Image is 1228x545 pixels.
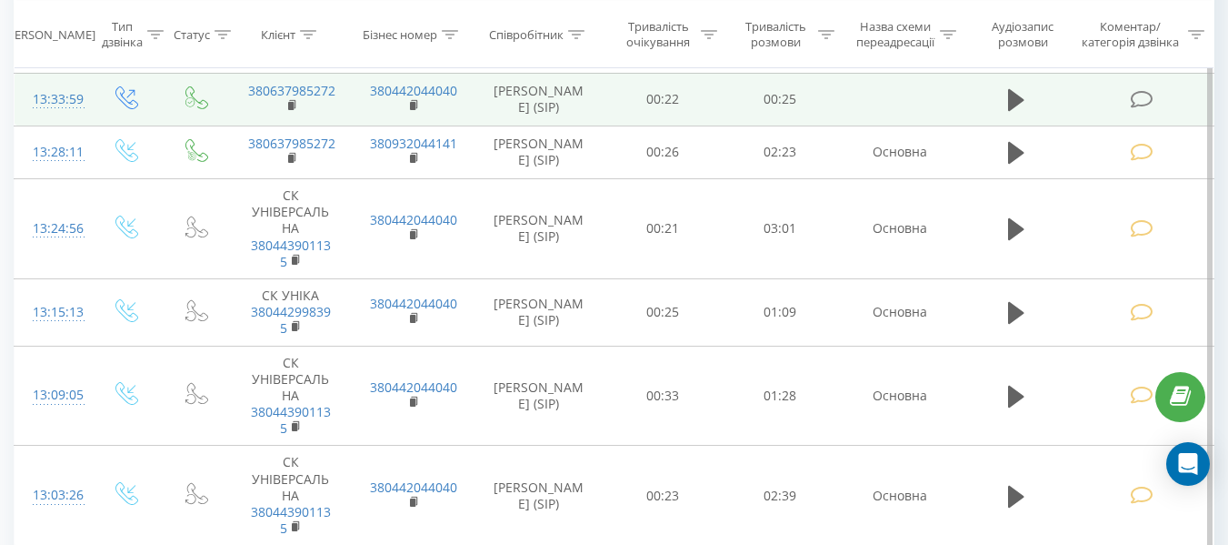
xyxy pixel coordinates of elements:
[604,346,722,446] td: 00:33
[474,126,604,178] td: [PERSON_NAME] (SIP)
[248,135,335,152] a: 380637985272
[839,278,961,346] td: Основна
[839,179,961,279] td: Основна
[33,378,71,413] div: 13:09:05
[102,19,143,50] div: Тип дзвінка
[33,135,71,170] div: 13:28:11
[251,403,331,437] a: 380443901135
[251,303,331,337] a: 380442998395
[722,73,839,126] td: 00:25
[474,73,604,126] td: [PERSON_NAME] (SIP)
[370,82,457,99] a: 380442044040
[977,19,1069,50] div: Аудіозапис розмови
[251,503,331,537] a: 380443901135
[370,479,457,496] a: 380442044040
[474,278,604,346] td: [PERSON_NAME] (SIP)
[604,73,722,126] td: 00:22
[33,478,71,513] div: 13:03:26
[604,126,722,178] td: 00:26
[621,19,696,50] div: Тривалість очікування
[174,26,210,42] div: Статус
[230,179,352,279] td: СК УНІВЕРСАЛЬНА
[1166,442,1210,486] div: Open Intercom Messenger
[474,179,604,279] td: [PERSON_NAME] (SIP)
[230,346,352,446] td: СК УНІВЕРСАЛЬНА
[604,278,722,346] td: 00:25
[722,278,839,346] td: 01:09
[251,237,331,270] a: 380443901135
[363,26,437,42] div: Бізнес номер
[722,346,839,446] td: 01:28
[855,19,935,50] div: Назва схеми переадресації
[370,378,457,396] a: 380442044040
[489,26,564,42] div: Співробітник
[33,82,71,117] div: 13:33:59
[33,211,71,247] div: 13:24:56
[722,126,839,178] td: 02:23
[722,179,839,279] td: 03:01
[370,135,457,152] a: 380932044141
[248,82,335,99] a: 380637985272
[33,295,71,330] div: 13:15:13
[261,26,295,42] div: Клієнт
[370,211,457,228] a: 380442044040
[839,346,961,446] td: Основна
[230,278,352,346] td: СК УНІКА
[4,26,95,42] div: [PERSON_NAME]
[604,179,722,279] td: 00:21
[738,19,814,50] div: Тривалість розмови
[474,346,604,446] td: [PERSON_NAME] (SIP)
[839,126,961,178] td: Основна
[1077,19,1183,50] div: Коментар/категорія дзвінка
[370,295,457,312] a: 380442044040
